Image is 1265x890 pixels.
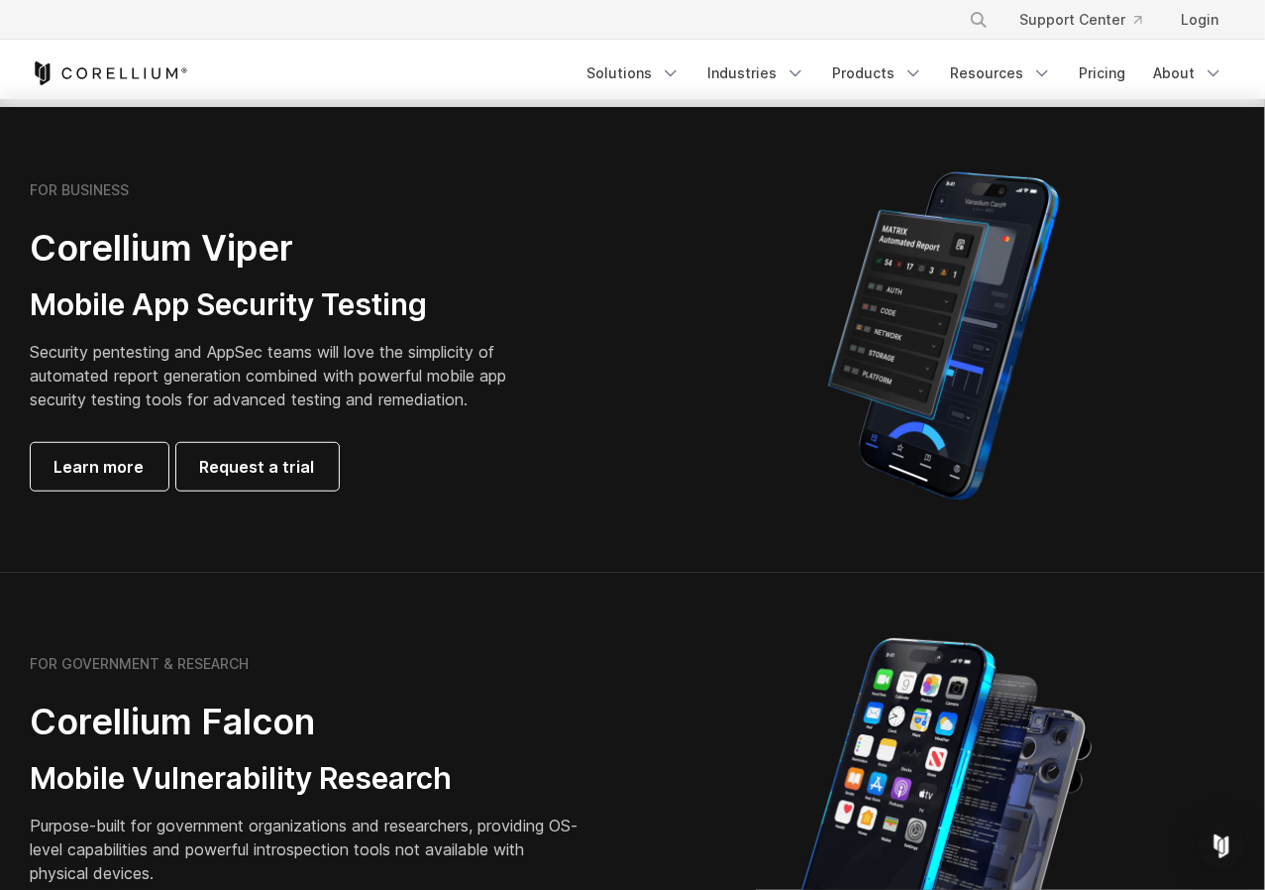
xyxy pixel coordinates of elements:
[31,760,585,798] h3: Mobile Vulnerability Research
[31,655,250,673] h6: FOR GOVERNMENT & RESEARCH
[1142,56,1235,91] a: About
[821,56,935,91] a: Products
[945,2,1235,38] div: Navigation Menu
[961,2,997,38] button: Search
[1166,2,1235,38] a: Login
[31,61,188,85] a: Corellium Home
[31,340,538,411] p: Security pentesting and AppSec teams will love the simplicity of automated report generation comb...
[576,56,1235,91] div: Navigation Menu
[794,163,1093,509] img: Corellium MATRIX automated report on iPhone showing app vulnerability test results across securit...
[31,700,585,744] h2: Corellium Falcon
[696,56,817,91] a: Industries
[54,455,145,479] span: Learn more
[31,286,538,324] h3: Mobile App Security Testing
[1004,2,1158,38] a: Support Center
[31,443,168,491] a: Learn more
[1068,56,1138,91] a: Pricing
[31,226,538,271] h2: Corellium Viper
[31,814,585,885] p: Purpose-built for government organizations and researchers, providing OS-level capabilities and p...
[939,56,1064,91] a: Resources
[31,181,130,199] h6: FOR BUSINESS
[576,56,692,91] a: Solutions
[176,443,339,491] a: Request a trial
[200,455,315,479] span: Request a trial
[1198,823,1245,870] div: Open Intercom Messenger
